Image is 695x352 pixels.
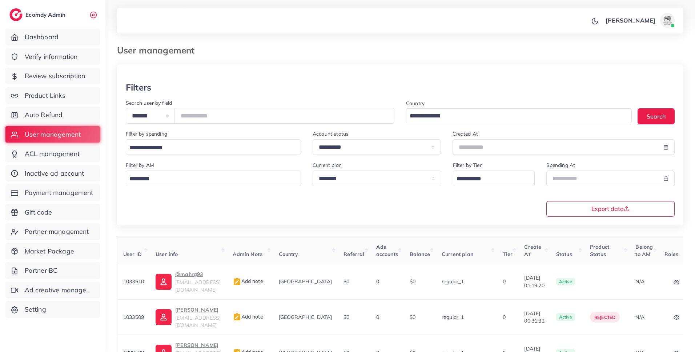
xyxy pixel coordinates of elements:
[638,108,675,124] button: Search
[25,285,95,295] span: Ad creative management
[524,244,541,257] span: Create At
[546,161,575,169] label: Spending At
[25,32,59,42] span: Dashboard
[156,270,221,293] a: @mahrg93[EMAIL_ADDRESS][DOMAIN_NAME]
[233,313,263,320] span: Add note
[556,251,572,257] span: Status
[556,313,575,321] span: active
[606,16,655,25] p: [PERSON_NAME]
[25,130,81,139] span: User management
[156,309,172,325] img: ic-user-info.36bf1079.svg
[590,244,609,257] span: Product Status
[25,266,58,275] span: Partner BC
[123,278,144,285] span: 1033510
[126,161,154,169] label: Filter by AM
[503,278,506,285] span: 0
[25,247,74,256] span: Market Package
[5,107,100,123] a: Auto Refund
[556,278,575,286] span: active
[126,171,301,186] div: Search for option
[5,204,100,221] a: Gift code
[233,277,241,286] img: admin_note.cdd0b510.svg
[453,171,535,186] div: Search for option
[233,251,263,257] span: Admin Note
[126,139,301,155] div: Search for option
[126,82,151,93] h3: Filters
[156,274,172,290] img: ic-user-info.36bf1079.svg
[5,262,100,279] a: Partner BC
[5,223,100,240] a: Partner management
[279,251,298,257] span: Country
[454,173,525,185] input: Search for option
[594,315,615,320] span: rejected
[453,130,478,137] label: Created At
[279,314,332,320] span: [GEOGRAPHIC_DATA]
[175,270,221,279] p: @mahrg93
[344,251,364,257] span: Referral
[406,108,632,123] div: Search for option
[503,314,506,320] span: 0
[126,130,167,137] label: Filter by spending
[660,13,675,28] img: avatar
[376,314,379,320] span: 0
[126,99,172,107] label: Search user by field
[156,305,221,329] a: [PERSON_NAME][EMAIL_ADDRESS][DOMAIN_NAME]
[123,251,142,257] span: User ID
[503,251,513,257] span: Tier
[25,188,93,197] span: Payment management
[25,149,80,159] span: ACL management
[25,110,63,120] span: Auto Refund
[25,71,85,81] span: Review subscription
[344,278,349,285] span: $0
[25,169,84,178] span: Inactive ad account
[127,142,292,153] input: Search for option
[233,278,263,284] span: Add note
[9,8,67,21] a: logoEcomdy Admin
[5,184,100,201] a: Payment management
[9,8,23,21] img: logo
[117,45,200,56] h3: User management
[5,68,100,84] a: Review subscription
[5,282,100,299] a: Ad creative management
[635,278,644,285] span: N/A
[5,145,100,162] a: ACL management
[442,314,464,320] span: regular_1
[25,208,52,217] span: Gift code
[635,244,653,257] span: Belong to AM
[313,130,349,137] label: Account status
[156,251,178,257] span: User info
[546,201,675,217] button: Export data
[175,305,221,314] p: [PERSON_NAME]
[410,314,415,320] span: $0
[442,278,464,285] span: regular_1
[410,278,415,285] span: $0
[635,314,644,320] span: N/A
[25,305,46,314] span: Setting
[5,48,100,65] a: Verify information
[591,206,630,212] span: Export data
[406,100,425,107] label: Country
[5,29,100,45] a: Dashboard
[664,251,678,257] span: Roles
[376,278,379,285] span: 0
[453,161,482,169] label: Filter by Tier
[127,173,292,185] input: Search for option
[5,165,100,182] a: Inactive ad account
[410,251,430,257] span: Balance
[344,314,349,320] span: $0
[25,52,78,61] span: Verify information
[524,310,544,325] span: [DATE] 00:31:32
[407,111,622,122] input: Search for option
[175,315,221,328] span: [EMAIL_ADDRESS][DOMAIN_NAME]
[175,341,221,349] p: [PERSON_NAME]
[313,161,342,169] label: Current plan
[5,243,100,260] a: Market Package
[279,278,332,285] span: [GEOGRAPHIC_DATA]
[25,11,67,18] h2: Ecomdy Admin
[524,274,544,289] span: [DATE] 01:19:20
[25,91,65,100] span: Product Links
[25,227,89,236] span: Partner management
[233,313,241,321] img: admin_note.cdd0b510.svg
[175,279,221,293] span: [EMAIL_ADDRESS][DOMAIN_NAME]
[602,13,678,28] a: [PERSON_NAME]avatar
